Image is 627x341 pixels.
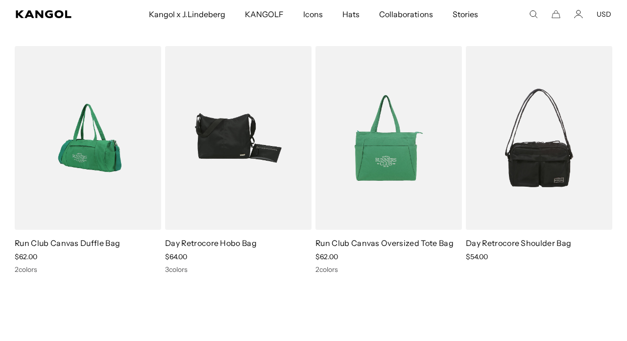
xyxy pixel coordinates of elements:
[15,265,161,274] div: 2 colors
[466,46,612,230] img: Day Retrocore Shoulder Bag
[315,238,454,248] a: Run Club Canvas Oversized Tote Bag
[165,238,257,248] a: Day Retrocore Hobo Bag
[597,10,611,19] button: USD
[16,10,98,18] a: Kangol
[315,265,462,274] div: 2 colors
[15,46,161,230] img: Run Club Canvas Duffle Bag
[15,238,120,248] a: Run Club Canvas Duffle Bag
[529,10,538,19] summary: Search here
[165,46,312,230] img: Day Retrocore Hobo Bag
[466,252,488,261] span: $54.00
[315,46,462,230] img: Run Club Canvas Oversized Tote Bag
[315,252,338,261] span: $62.00
[165,265,312,274] div: 3 colors
[15,252,37,261] span: $62.00
[552,10,560,19] button: Cart
[574,10,583,19] a: Account
[466,238,571,248] a: Day Retrocore Shoulder Bag
[165,252,187,261] span: $64.00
